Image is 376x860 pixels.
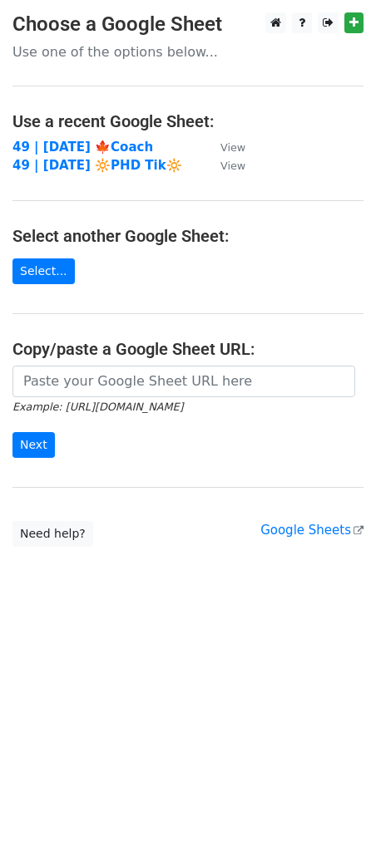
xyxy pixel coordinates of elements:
[260,523,364,538] a: Google Sheets
[204,158,245,173] a: View
[12,12,364,37] h3: Choose a Google Sheet
[12,521,93,547] a: Need help?
[12,43,364,61] p: Use one of the options below...
[220,141,245,154] small: View
[12,140,153,155] a: 49 | [DATE] 🍁Coach
[12,432,55,458] input: Next
[12,111,364,131] h4: Use a recent Google Sheet:
[12,258,75,284] a: Select...
[12,158,182,173] a: 49 | [DATE] 🔆PHD Tik🔆
[12,226,364,246] h4: Select another Google Sheet:
[12,339,364,359] h4: Copy/paste a Google Sheet URL:
[12,366,355,397] input: Paste your Google Sheet URL here
[12,401,183,413] small: Example: [URL][DOMAIN_NAME]
[204,140,245,155] a: View
[220,160,245,172] small: View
